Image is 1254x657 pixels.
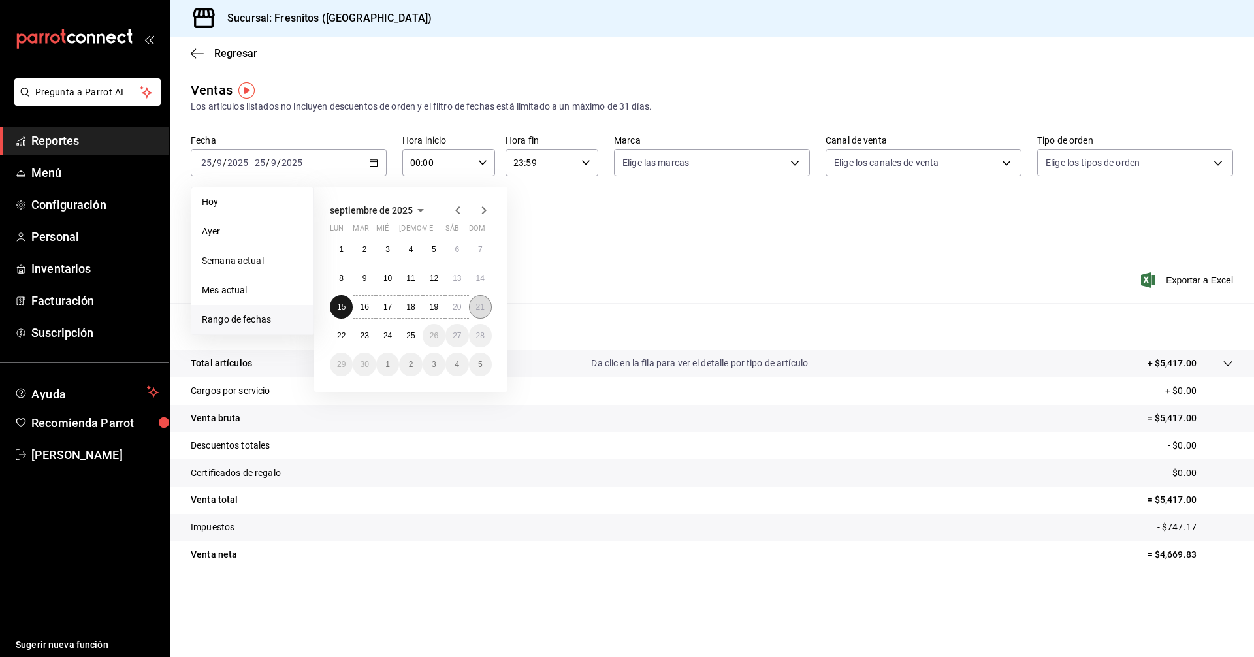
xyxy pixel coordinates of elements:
[399,238,422,261] button: 4 de septiembre de 2025
[445,353,468,376] button: 4 de octubre de 2025
[31,228,159,246] span: Personal
[445,224,459,238] abbr: sábado
[330,202,428,218] button: septiembre de 2025
[409,245,413,254] abbr: 4 de septiembre de 2025
[1037,136,1233,145] label: Tipo de orden
[469,295,492,319] button: 21 de septiembre de 2025
[445,295,468,319] button: 20 de septiembre de 2025
[191,521,234,534] p: Impuestos
[191,357,252,370] p: Total artículos
[191,548,237,562] p: Venta neta
[406,331,415,340] abbr: 25 de septiembre de 2025
[330,324,353,347] button: 22 de septiembre de 2025
[622,156,689,169] span: Elige las marcas
[453,331,461,340] abbr: 27 de septiembre de 2025
[455,245,459,254] abbr: 6 de septiembre de 2025
[31,196,159,214] span: Configuración
[270,157,277,168] input: --
[191,493,238,507] p: Venta total
[360,360,368,369] abbr: 30 de septiembre de 2025
[409,360,413,369] abbr: 2 de octubre de 2025
[337,331,346,340] abbr: 22 de septiembre de 2025
[376,295,399,319] button: 17 de septiembre de 2025
[385,245,390,254] abbr: 3 de septiembre de 2025
[214,47,257,59] span: Regresar
[31,384,142,400] span: Ayuda
[614,136,810,145] label: Marca
[191,136,387,145] label: Fecha
[1165,384,1233,398] p: + $0.00
[506,136,598,145] label: Hora fin
[353,224,368,238] abbr: martes
[376,224,389,238] abbr: miércoles
[353,353,376,376] button: 30 de septiembre de 2025
[360,302,368,312] abbr: 16 de septiembre de 2025
[469,238,492,261] button: 7 de septiembre de 2025
[227,157,249,168] input: ----
[16,638,159,652] span: Sugerir nueva función
[383,331,392,340] abbr: 24 de septiembre de 2025
[453,274,461,283] abbr: 13 de septiembre de 2025
[406,302,415,312] abbr: 18 de septiembre de 2025
[212,157,216,168] span: /
[376,266,399,290] button: 10 de septiembre de 2025
[330,266,353,290] button: 8 de septiembre de 2025
[202,225,303,238] span: Ayer
[376,353,399,376] button: 1 de octubre de 2025
[1148,357,1197,370] p: + $5,417.00
[478,360,483,369] abbr: 5 de octubre de 2025
[191,439,270,453] p: Descuentos totales
[191,466,281,480] p: Certificados de regalo
[423,353,445,376] button: 3 de octubre de 2025
[430,302,438,312] abbr: 19 de septiembre de 2025
[337,302,346,312] abbr: 15 de septiembre de 2025
[191,80,233,100] div: Ventas
[191,319,1233,334] p: Resumen
[1157,521,1233,534] p: - $747.17
[9,95,161,108] a: Pregunta a Parrot AI
[1148,493,1233,507] p: = $5,417.00
[469,324,492,347] button: 28 de septiembre de 2025
[476,274,485,283] abbr: 14 de septiembre de 2025
[430,331,438,340] abbr: 26 de septiembre de 2025
[423,295,445,319] button: 19 de septiembre de 2025
[1144,272,1233,288] button: Exportar a Excel
[362,274,367,283] abbr: 9 de septiembre de 2025
[353,324,376,347] button: 23 de septiembre de 2025
[31,292,159,310] span: Facturación
[591,357,808,370] p: Da clic en la fila para ver el detalle por tipo de artículo
[238,82,255,99] img: Tooltip marker
[191,411,240,425] p: Venta bruta
[31,260,159,278] span: Inventarios
[339,245,344,254] abbr: 1 de septiembre de 2025
[31,324,159,342] span: Suscripción
[383,274,392,283] abbr: 10 de septiembre de 2025
[453,302,461,312] abbr: 20 de septiembre de 2025
[1046,156,1140,169] span: Elige los tipos de orden
[1168,439,1233,453] p: - $0.00
[339,274,344,283] abbr: 8 de septiembre de 2025
[469,353,492,376] button: 5 de octubre de 2025
[445,238,468,261] button: 6 de septiembre de 2025
[330,238,353,261] button: 1 de septiembre de 2025
[353,295,376,319] button: 16 de septiembre de 2025
[469,266,492,290] button: 14 de septiembre de 2025
[31,164,159,182] span: Menú
[430,274,438,283] abbr: 12 de septiembre de 2025
[445,266,468,290] button: 13 de septiembre de 2025
[385,360,390,369] abbr: 1 de octubre de 2025
[478,245,483,254] abbr: 7 de septiembre de 2025
[399,266,422,290] button: 11 de septiembre de 2025
[144,34,154,44] button: open_drawer_menu
[191,384,270,398] p: Cargos por servicio
[330,224,344,238] abbr: lunes
[35,86,140,99] span: Pregunta a Parrot AI
[277,157,281,168] span: /
[217,10,432,26] h3: Sucursal: Fresnitos ([GEOGRAPHIC_DATA])
[423,324,445,347] button: 26 de septiembre de 2025
[423,266,445,290] button: 12 de septiembre de 2025
[31,446,159,464] span: [PERSON_NAME]
[402,136,495,145] label: Hora inicio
